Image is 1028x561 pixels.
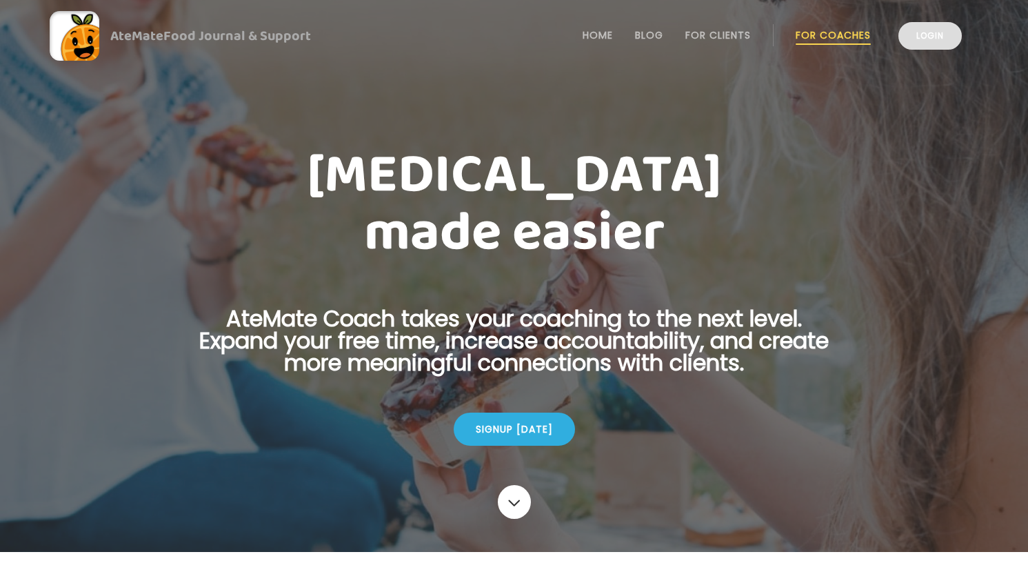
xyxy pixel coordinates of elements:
[583,30,613,41] a: Home
[898,22,962,50] a: Login
[163,25,311,47] span: Food Journal & Support
[178,308,851,391] p: AteMate Coach takes your coaching to the next level. Expand your free time, increase accountabili...
[796,30,871,41] a: For Coaches
[50,11,978,61] a: AteMateFood Journal & Support
[454,413,575,446] div: Signup [DATE]
[635,30,663,41] a: Blog
[685,30,751,41] a: For Clients
[178,146,851,262] h1: [MEDICAL_DATA] made easier
[99,25,311,47] div: AteMate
